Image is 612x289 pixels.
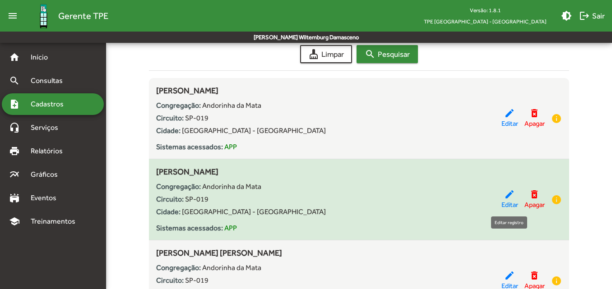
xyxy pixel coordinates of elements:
span: APP [224,142,237,151]
mat-icon: menu [4,7,22,25]
span: Apagar [524,119,545,129]
strong: Sistemas acessados: [156,224,223,232]
mat-icon: search [9,75,20,86]
strong: Congregação: [156,101,201,110]
span: Início [25,52,61,63]
span: Pesquisar [365,46,410,62]
mat-icon: edit [504,270,515,281]
mat-icon: headset_mic [9,122,20,133]
strong: Congregação: [156,263,201,272]
span: Eventos [25,193,69,203]
mat-icon: cleaning_services [308,49,319,60]
mat-icon: home [9,52,20,63]
span: TPE [GEOGRAPHIC_DATA] - [GEOGRAPHIC_DATA] [417,16,554,27]
span: Limpar [308,46,344,62]
span: Serviços [25,122,70,133]
strong: Cidade: [156,126,181,135]
span: Cadastros [25,99,75,110]
mat-icon: info [551,194,562,205]
mat-icon: delete_forever [529,189,540,200]
mat-icon: edit [504,108,515,119]
mat-icon: school [9,216,20,227]
span: Treinamentos [25,216,86,227]
mat-icon: edit [504,189,515,200]
span: Sair [579,8,605,24]
button: Pesquisar [357,45,418,63]
span: Andorinha da Mata [202,101,261,110]
span: [PERSON_NAME] [156,86,218,95]
button: Sair [575,8,608,24]
span: [PERSON_NAME] [PERSON_NAME] [156,248,282,257]
span: [GEOGRAPHIC_DATA] - [GEOGRAPHIC_DATA] [182,126,326,135]
mat-icon: print [9,146,20,156]
span: Apagar [524,200,545,210]
strong: Circuito: [156,276,184,284]
mat-icon: note_add [9,99,20,110]
a: Gerente TPE [22,1,108,31]
span: [GEOGRAPHIC_DATA] - [GEOGRAPHIC_DATA] [182,207,326,216]
strong: Circuito: [156,114,184,122]
span: Consultas [25,75,74,86]
strong: Congregação: [156,182,201,191]
span: SP-019 [185,114,209,122]
img: Logo [29,1,58,31]
div: Versão: 1.8.1 [417,5,554,16]
span: Editar [501,200,518,210]
mat-icon: info [551,113,562,124]
strong: Cidade: [156,207,181,216]
button: Limpar [300,45,352,63]
mat-icon: delete_forever [529,108,540,119]
mat-icon: logout [579,10,590,21]
mat-icon: brightness_medium [561,10,572,21]
span: SP-019 [185,276,209,284]
span: Gráficos [25,169,70,180]
span: SP-019 [185,195,209,203]
mat-icon: delete_forever [529,270,540,281]
mat-icon: info [551,275,562,286]
mat-icon: search [365,49,376,60]
span: Andorinha da Mata [202,263,261,272]
span: Relatórios [25,146,74,156]
mat-icon: multiline_chart [9,169,20,180]
span: APP [224,224,237,232]
mat-icon: stadium [9,193,20,203]
span: Andorinha da Mata [202,182,261,191]
span: Gerente TPE [58,9,108,23]
strong: Sistemas acessados: [156,142,223,151]
span: [PERSON_NAME] [156,167,218,176]
span: Editar [501,119,518,129]
strong: Circuito: [156,195,184,203]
